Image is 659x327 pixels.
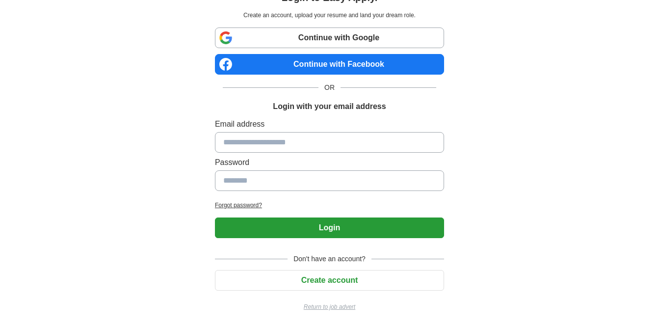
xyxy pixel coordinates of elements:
[318,82,341,93] span: OR
[217,11,442,20] p: Create an account, upload your resume and land your dream role.
[215,302,444,311] a: Return to job advert
[215,201,444,210] a: Forgot password?
[273,101,386,112] h1: Login with your email address
[215,27,444,48] a: Continue with Google
[215,118,444,130] label: Email address
[215,270,444,291] button: Create account
[215,54,444,75] a: Continue with Facebook
[215,276,444,284] a: Create account
[288,254,371,264] span: Don't have an account?
[215,157,444,168] label: Password
[215,218,444,238] button: Login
